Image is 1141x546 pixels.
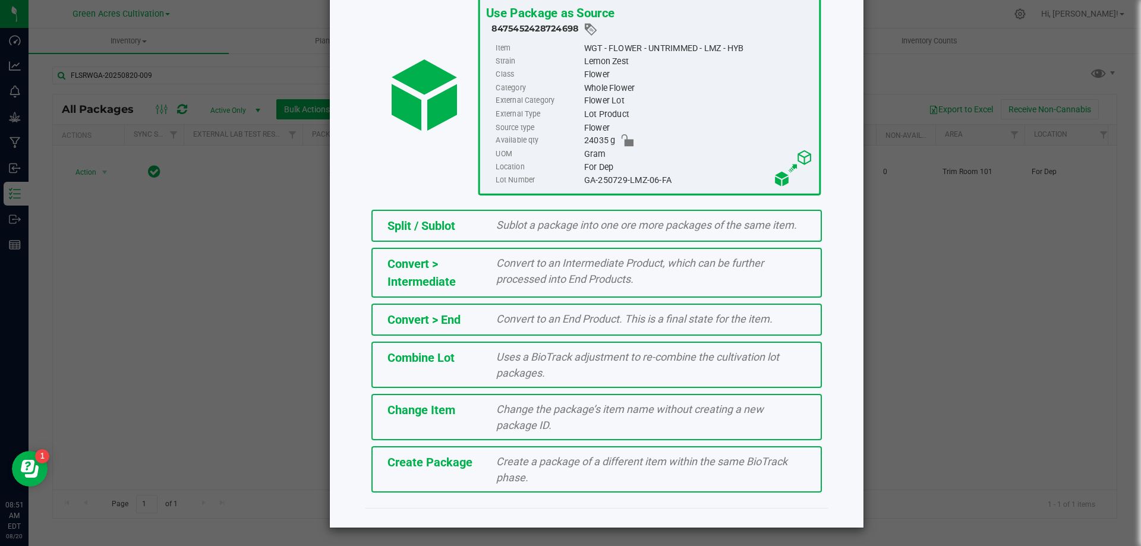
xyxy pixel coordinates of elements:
[584,68,812,81] div: Flower
[496,108,581,121] label: External Type
[584,160,812,173] div: For Dep
[35,449,49,463] iframe: Resource center unread badge
[496,351,779,379] span: Uses a BioTrack adjustment to re-combine the cultivation lot packages.
[387,351,455,365] span: Combine Lot
[584,42,812,55] div: WGT - FLOWER - UNTRIMMED - LMZ - HYB
[387,219,455,233] span: Split / Sublot
[584,134,615,147] span: 24035 g
[387,455,472,469] span: Create Package
[584,94,812,108] div: Flower Lot
[496,81,581,94] label: Category
[584,55,812,68] div: Lemon Zest
[584,81,812,94] div: Whole Flower
[496,455,787,484] span: Create a package of a different item within the same BioTrack phase.
[387,403,455,417] span: Change Item
[12,451,48,487] iframe: Resource center
[584,121,812,134] div: Flower
[496,219,797,231] span: Sublot a package into one ore more packages of the same item.
[496,94,581,108] label: External Category
[496,173,581,187] label: Lot Number
[584,173,812,187] div: GA-250729-LMZ-06-FA
[387,257,456,289] span: Convert > Intermediate
[496,55,581,68] label: Strain
[584,147,812,160] div: Gram
[496,121,581,134] label: Source type
[496,313,773,325] span: Convert to an End Product. This is a final state for the item.
[491,22,813,37] div: 8475452428724698
[496,147,581,160] label: UOM
[496,403,764,431] span: Change the package’s item name without creating a new package ID.
[496,160,581,173] label: Location
[496,134,581,147] label: Available qty
[387,313,461,327] span: Convert > End
[584,108,812,121] div: Lot Product
[486,5,614,20] span: Use Package as Source
[496,257,764,285] span: Convert to an Intermediate Product, which can be further processed into End Products.
[496,42,581,55] label: Item
[496,68,581,81] label: Class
